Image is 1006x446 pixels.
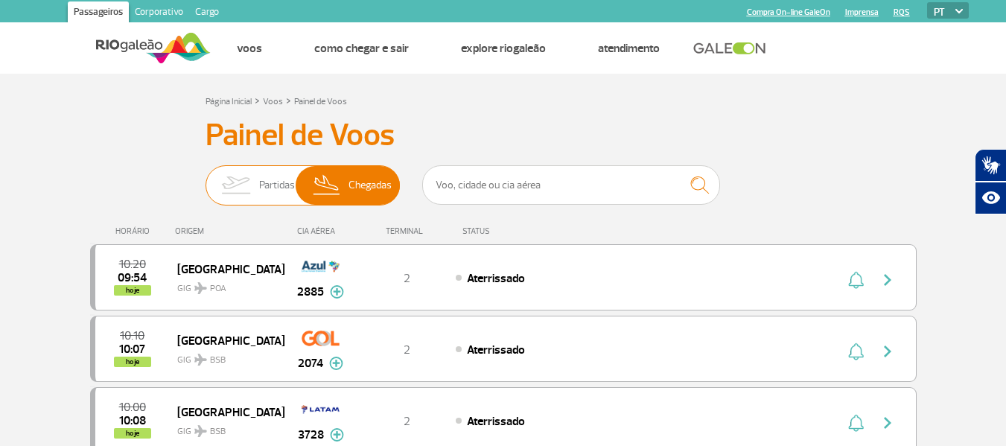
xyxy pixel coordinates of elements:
[177,274,273,296] span: GIG
[348,166,392,205] span: Chegadas
[404,271,410,286] span: 2
[194,425,207,437] img: destiny_airplane.svg
[212,166,259,205] img: slider-embarque
[68,1,129,25] a: Passageiros
[894,7,910,17] a: RQS
[297,283,324,301] span: 2885
[177,417,273,439] span: GIG
[175,226,284,236] div: ORIGEM
[194,282,207,294] img: destiny_airplane.svg
[177,259,273,278] span: [GEOGRAPHIC_DATA]
[461,41,546,56] a: Explore RIOgaleão
[114,357,151,367] span: hoje
[189,1,225,25] a: Cargo
[330,285,344,299] img: mais-info-painel-voo.svg
[263,96,283,107] a: Voos
[848,271,864,289] img: sino-painel-voo.svg
[879,343,897,360] img: seta-direita-painel-voo.svg
[284,226,358,236] div: CIA AÉREA
[95,226,176,236] div: HORÁRIO
[879,271,897,289] img: seta-direita-painel-voo.svg
[177,402,273,421] span: [GEOGRAPHIC_DATA]
[404,343,410,357] span: 2
[206,96,252,107] a: Página Inicial
[848,414,864,432] img: sino-painel-voo.svg
[305,166,349,205] img: slider-desembarque
[210,425,226,439] span: BSB
[259,166,295,205] span: Partidas
[210,354,226,367] span: BSB
[119,259,146,270] span: 2025-09-26 10:20:00
[118,273,147,283] span: 2025-09-26 09:54:15
[206,117,801,154] h3: Painel de Voos
[975,149,1006,182] button: Abrir tradutor de língua de sinais.
[237,41,262,56] a: Voos
[255,92,260,109] a: >
[129,1,189,25] a: Corporativo
[298,426,324,444] span: 3728
[455,226,576,236] div: STATUS
[879,414,897,432] img: seta-direita-painel-voo.svg
[467,414,525,429] span: Aterrissado
[210,282,226,296] span: POA
[119,344,145,354] span: 2025-09-26 10:07:00
[845,7,879,17] a: Imprensa
[330,428,344,442] img: mais-info-painel-voo.svg
[119,415,146,426] span: 2025-09-26 10:08:50
[114,285,151,296] span: hoje
[467,343,525,357] span: Aterrissado
[404,414,410,429] span: 2
[286,92,291,109] a: >
[294,96,347,107] a: Painel de Voos
[747,7,830,17] a: Compra On-line GaleOn
[975,182,1006,214] button: Abrir recursos assistivos.
[358,226,455,236] div: TERMINAL
[119,402,146,412] span: 2025-09-26 10:00:00
[467,271,525,286] span: Aterrissado
[848,343,864,360] img: sino-painel-voo.svg
[194,354,207,366] img: destiny_airplane.svg
[598,41,660,56] a: Atendimento
[422,165,720,205] input: Voo, cidade ou cia aérea
[114,428,151,439] span: hoje
[298,354,323,372] span: 2074
[975,149,1006,214] div: Plugin de acessibilidade da Hand Talk.
[177,331,273,350] span: [GEOGRAPHIC_DATA]
[120,331,144,341] span: 2025-09-26 10:10:00
[314,41,409,56] a: Como chegar e sair
[329,357,343,370] img: mais-info-painel-voo.svg
[177,345,273,367] span: GIG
